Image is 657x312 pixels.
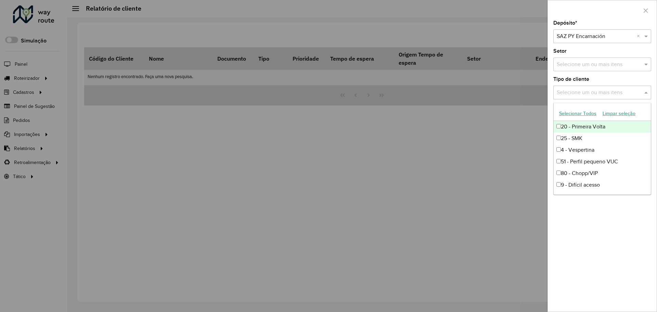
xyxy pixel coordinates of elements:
label: Setor [553,47,567,55]
div: 51 - Perfil pequeno VUC [554,156,651,167]
div: 9 - Difícil acesso [554,179,651,191]
button: Limpar seleção [600,108,639,119]
span: Clear all [637,32,643,40]
div: 20 - Primeira Volta [554,121,651,133]
button: Selecionar Todos [556,108,600,119]
label: Tipo de cliente [553,75,589,83]
ng-dropdown-panel: Options list [553,103,651,195]
div: 80 - Chopp/VIP [554,167,651,179]
label: Depósito [553,19,577,27]
div: 4 - Vespertina [554,144,651,156]
div: 25 - SMK [554,133,651,144]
